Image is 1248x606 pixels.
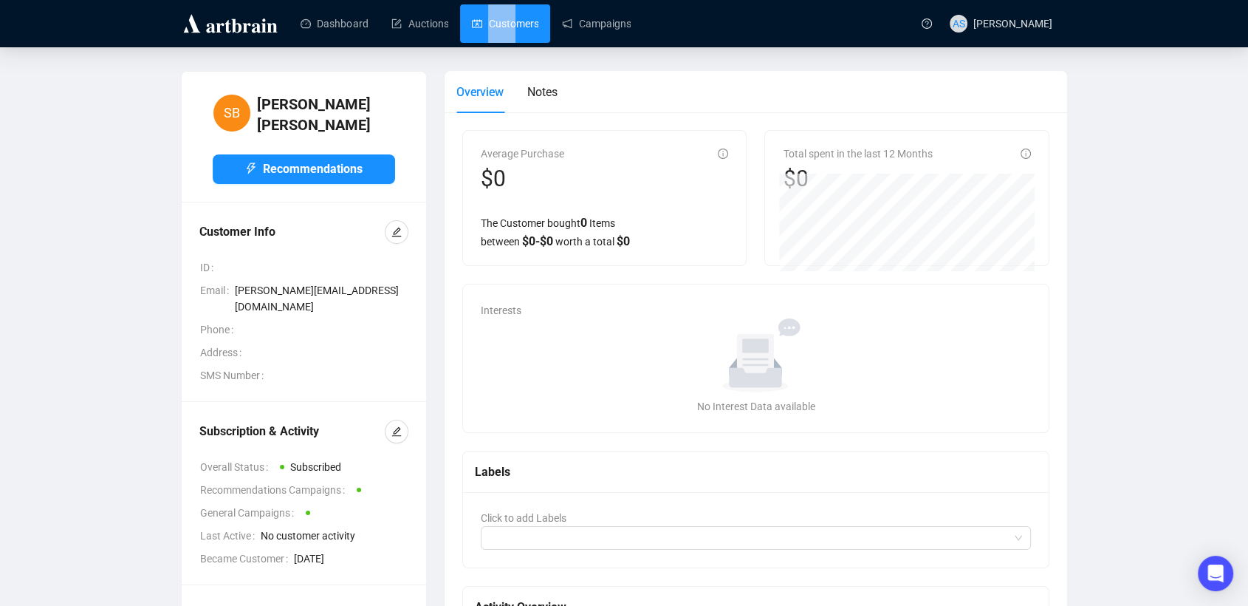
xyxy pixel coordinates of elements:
div: Open Intercom Messenger [1198,556,1233,591]
span: thunderbolt [245,163,257,174]
img: logo [181,12,280,35]
a: Auctions [391,4,448,43]
a: Dashboard [301,4,368,43]
button: Recommendations [213,154,395,184]
span: SB [224,103,240,123]
div: $0 [481,165,564,193]
div: Customer Info [199,223,385,241]
a: Customers [472,4,538,43]
span: Click to add Labels [481,512,566,524]
span: No customer activity [261,528,408,544]
span: Subscribed [290,461,341,473]
span: $ 0 [617,234,630,248]
span: 0 [580,216,587,230]
div: The Customer bought Items between worth a total [481,214,728,251]
span: AS [953,16,965,32]
span: Recommendations Campaigns [200,482,351,498]
span: Last Active [200,528,261,544]
span: Notes [527,85,558,99]
h4: [PERSON_NAME] [PERSON_NAME] [257,94,395,135]
div: Labels [475,463,1037,481]
span: ID [200,259,219,276]
span: [PERSON_NAME] [973,18,1052,30]
span: $ 0 - $ 0 [522,234,553,248]
span: General Campaigns [200,505,300,521]
span: [PERSON_NAME][EMAIL_ADDRESS][DOMAIN_NAME] [235,282,408,315]
span: info-circle [1021,149,1031,159]
span: question-circle [922,18,932,29]
span: Email [200,282,235,315]
div: $0 [783,165,932,193]
span: SMS Number [200,367,270,384]
div: Subscription & Activity [199,423,385,440]
span: info-circle [718,149,728,159]
span: Average Purchase [481,148,564,160]
span: Overview [456,85,504,99]
span: Address [200,344,247,361]
span: Interests [481,304,521,316]
div: No Interest Data available [487,398,1025,415]
span: Became Customer [200,551,294,567]
span: Phone [200,321,239,338]
span: Recommendations [263,160,363,178]
span: edit [391,426,402,437]
span: Overall Status [200,459,274,475]
a: Campaigns [562,4,631,43]
span: edit [391,227,402,237]
span: [DATE] [294,551,408,567]
span: Total spent in the last 12 Months [783,148,932,160]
